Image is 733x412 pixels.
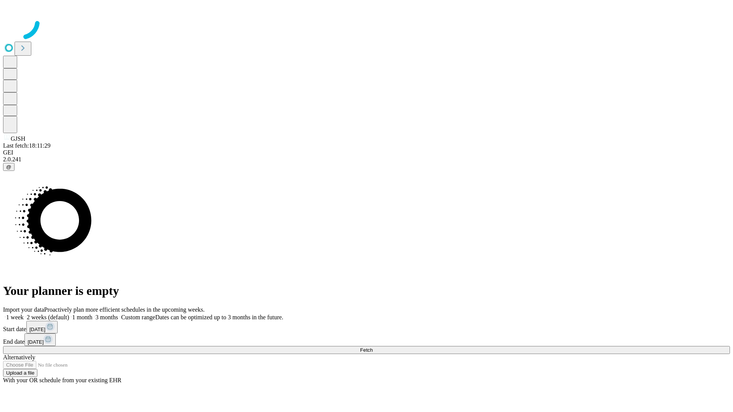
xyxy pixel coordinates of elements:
[27,339,44,345] span: [DATE]
[6,164,11,170] span: @
[3,321,730,333] div: Start date
[3,306,44,313] span: Import your data
[24,333,56,346] button: [DATE]
[3,284,730,298] h1: Your planner is empty
[121,314,155,320] span: Custom range
[3,163,15,171] button: @
[11,135,25,142] span: GJSH
[3,369,37,377] button: Upload a file
[3,156,730,163] div: 2.0.241
[72,314,92,320] span: 1 month
[155,314,283,320] span: Dates can be optimized up to 3 months in the future.
[6,314,24,320] span: 1 week
[3,149,730,156] div: GEI
[3,377,121,383] span: With your OR schedule from your existing EHR
[95,314,118,320] span: 3 months
[26,321,58,333] button: [DATE]
[3,354,35,360] span: Alternatively
[360,347,373,353] span: Fetch
[44,306,205,313] span: Proactively plan more efficient schedules in the upcoming weeks.
[29,327,45,332] span: [DATE]
[3,142,50,149] span: Last fetch: 18:11:29
[27,314,69,320] span: 2 weeks (default)
[3,333,730,346] div: End date
[3,346,730,354] button: Fetch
